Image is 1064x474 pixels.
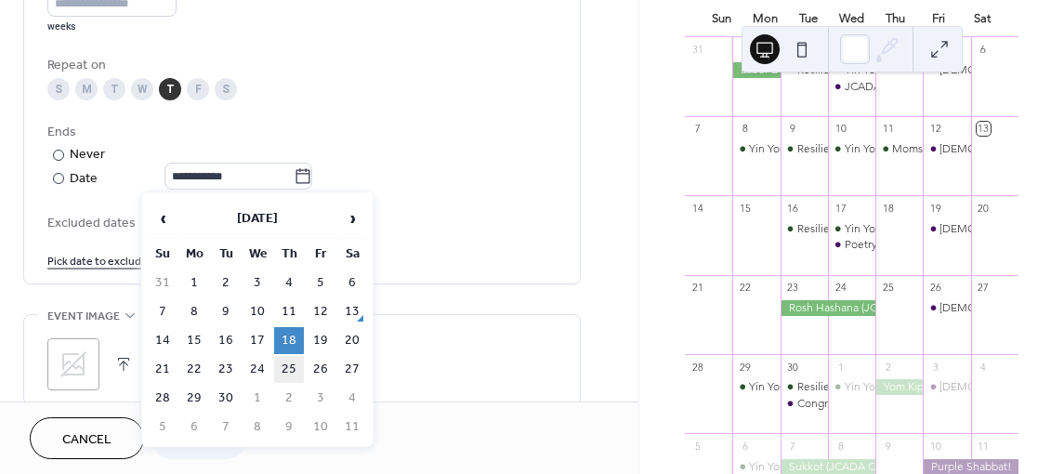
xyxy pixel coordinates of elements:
td: 29 [179,385,209,412]
div: Rosh Hashana (JCADA Closed) [781,300,876,316]
span: ‹ [149,200,177,237]
div: 20 [977,201,991,215]
div: M [75,78,98,100]
td: 14 [148,327,177,354]
div: 9 [881,439,895,453]
div: 24 [834,281,847,295]
td: 18 [274,327,304,354]
div: Yin Yoga Group for Survivors of IPV [845,141,1018,157]
td: 17 [243,327,272,354]
div: 29 [738,360,752,374]
div: 1 [834,360,847,374]
td: 1 [179,270,209,296]
td: 21 [148,356,177,383]
td: 12 [306,298,335,325]
td: 30 [211,385,241,412]
div: Yin Yoga Group for Survivors of IPV [845,379,1018,395]
td: 11 [337,414,367,441]
div: LGBTQIA+ Survivors of IPV Workshop [923,221,970,237]
div: 22 [738,281,752,295]
td: 3 [243,270,272,296]
td: 6 [179,414,209,441]
div: 25 [881,281,895,295]
th: Th [274,241,304,268]
div: 11 [977,439,991,453]
div: Resilience Building Group for Survivors of IPV [797,221,1024,237]
div: Resilience Building Group for Survivors of IPV [781,379,828,395]
td: 28 [148,385,177,412]
div: weeks [47,20,177,33]
td: 9 [274,414,304,441]
div: 17 [834,201,847,215]
span: Pick date to exclude [47,252,148,271]
td: 26 [306,356,335,383]
div: 28 [690,360,704,374]
div: Yom Kippur (JCADA Closed) [875,379,923,395]
div: Moms dealing with IPV Workshop [892,141,1057,157]
div: Labor Day (JCADA Closed) [732,62,780,78]
div: 30 [786,360,800,374]
th: [DATE] [179,199,335,239]
td: 4 [337,385,367,412]
div: 2 [881,360,895,374]
td: 4 [274,270,304,296]
div: Resilience Building Group for Survivors of IPV [797,141,1024,157]
a: Cancel [30,417,144,459]
div: 19 [928,201,942,215]
th: Tu [211,241,241,268]
div: Poetry Workshop [845,237,930,253]
td: 24 [243,356,272,383]
div: 16 [786,201,800,215]
div: LGBTQIA+ Survivors of IPV Workshop [923,379,970,395]
span: Event image [47,307,120,326]
div: 1 [738,43,752,57]
div: 3 [928,360,942,374]
td: 11 [274,298,304,325]
div: Resilience Building Group for Survivors of IPV [781,141,828,157]
div: 8 [834,439,847,453]
td: 7 [211,414,241,441]
div: Yin Yoga Group for Survivors of IPV [732,141,780,157]
div: Yin Yoga Group for Survivors of IPV [845,221,1018,237]
div: 18 [881,201,895,215]
td: 27 [337,356,367,383]
th: Sa [337,241,367,268]
div: 27 [977,281,991,295]
td: 31 [148,270,177,296]
div: 7 [690,122,704,136]
td: 8 [243,414,272,441]
div: Resilience Building Group for Survivors of IPV [797,379,1024,395]
div: LGBTQIA+ Survivors of IPV Workshop [923,300,970,316]
td: 1 [243,385,272,412]
div: 23 [786,281,800,295]
td: 15 [179,327,209,354]
div: Poetry Workshop [828,237,875,253]
td: 5 [306,270,335,296]
th: Fr [306,241,335,268]
th: Mo [179,241,209,268]
td: 20 [337,327,367,354]
div: 26 [928,281,942,295]
div: 15 [738,201,752,215]
div: Congregation [PERSON_NAME] El- Thrive MS 1 [797,396,1034,412]
div: T [103,78,125,100]
div: Yin Yoga Group for Survivors of IPV [828,379,875,395]
td: 16 [211,327,241,354]
div: S [47,78,70,100]
div: 5 [690,439,704,453]
div: 4 [977,360,991,374]
div: JCADA Ambassadors Cohort Dalet [828,79,875,95]
div: JCADA Ambassadors [PERSON_NAME] [845,79,1039,95]
td: 22 [179,356,209,383]
td: 2 [274,385,304,412]
td: 2 [211,270,241,296]
div: T [159,78,181,100]
div: ; [47,338,99,390]
div: 11 [881,122,895,136]
div: 13 [977,122,991,136]
div: W [131,78,153,100]
span: Cancel [62,430,112,450]
td: 6 [337,270,367,296]
div: F [187,78,209,100]
div: Yin Yoga Group for Survivors of IPV [732,379,780,395]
